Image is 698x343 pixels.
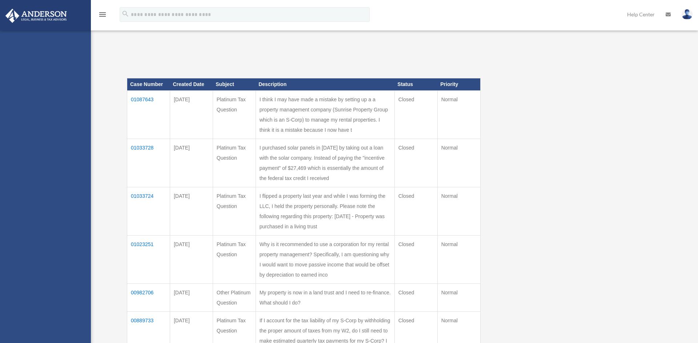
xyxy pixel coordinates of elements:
td: I purchased solar panels in [DATE] by taking out a loan with the solar company. Instead of paying... [256,139,394,187]
td: Closed [394,91,437,139]
td: Closed [394,284,437,312]
img: Anderson Advisors Platinum Portal [3,9,69,23]
td: Platinum Tax Question [213,91,256,139]
td: 01087643 [127,91,170,139]
th: Created Date [170,78,213,91]
td: Normal [437,139,480,187]
td: I flipped a property last year and while I was forming the LLC, I held the property personally. P... [256,187,394,236]
td: Closed [394,236,437,284]
td: Closed [394,139,437,187]
td: [DATE] [170,139,213,187]
td: 01033724 [127,187,170,236]
td: Platinum Tax Question [213,187,256,236]
td: 00982706 [127,284,170,312]
td: I think I may have made a mistake by setting up a a property management company (Sunrise Property... [256,91,394,139]
th: Case Number [127,78,170,91]
th: Subject [213,78,256,91]
td: 01023251 [127,236,170,284]
td: Other Platinum Question [213,284,256,312]
td: [DATE] [170,91,213,139]
td: 01033728 [127,139,170,187]
td: Normal [437,91,480,139]
td: Normal [437,187,480,236]
td: Closed [394,187,437,236]
td: [DATE] [170,284,213,312]
td: Platinum Tax Question [213,139,256,187]
td: Normal [437,236,480,284]
td: Normal [437,284,480,312]
td: Why is it recommended to use a corporation for my rental property management? Specifically, I am ... [256,236,394,284]
a: menu [98,13,107,19]
img: User Pic [682,9,693,20]
i: search [121,10,129,18]
i: menu [98,10,107,19]
td: My property is now in a land trust and I need to re-finance. What should I do? [256,284,394,312]
td: [DATE] [170,236,213,284]
td: [DATE] [170,187,213,236]
th: Status [394,78,437,91]
td: Platinum Tax Question [213,236,256,284]
th: Description [256,78,394,91]
th: Priority [437,78,480,91]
